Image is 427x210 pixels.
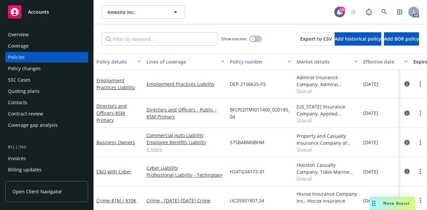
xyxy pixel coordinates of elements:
span: Export to CSV [300,36,332,42]
button: Policy details [94,54,144,70]
a: circleInformation [403,109,411,117]
a: Invoices [5,153,88,164]
a: SSC Cases [5,75,88,85]
div: Contacts [8,97,27,108]
div: Policy details [96,58,134,65]
a: Contract review [5,108,88,119]
a: circleInformation [403,80,411,88]
a: Employment Practices Liability [96,77,135,91]
span: [DATE] [363,139,378,146]
span: UC25501807.24 [230,197,264,204]
div: Property and Casualty Insurance Company of [GEOGRAPHIC_DATA], Hartford Insurance Group [297,132,358,146]
span: Show all [297,146,358,152]
div: Coverage [8,41,29,51]
a: circleInformation [403,167,411,175]
span: BFLPLDTMI011400_020185_04 [230,106,291,120]
a: Billing updates [5,164,88,175]
a: Employment Practices Liability [146,81,225,88]
div: Billing [5,144,88,150]
div: Effective date [363,58,401,65]
span: Add BOR policy [384,36,419,42]
a: Switch app [393,5,406,19]
a: Accounts [5,3,88,21]
span: Show all [297,117,358,123]
span: Add historical policy [335,36,381,42]
span: [DATE] [363,168,378,175]
span: H24TG34172-01 [230,168,265,175]
span: Amesite Inc. [107,9,165,16]
button: Export to CSV [300,32,332,46]
button: Lines of coverage [144,54,227,70]
a: Start snowing [347,5,360,19]
span: Show all [297,88,358,94]
a: Quoting plans [5,86,88,97]
a: Overview [5,29,88,40]
button: Add historical policy [335,32,381,46]
span: Accounts [28,9,49,15]
input: Filter by keyword... [102,32,217,46]
div: SSC Cases [8,75,31,85]
span: Show inactive [221,36,247,42]
a: Employee Benefits Liability [146,139,225,146]
a: Business Owners [96,139,135,145]
div: Policy changes [8,63,41,74]
div: Quoting plans [8,86,40,97]
div: Market details [297,58,351,65]
a: Policies [5,52,88,63]
span: [DATE] [363,109,378,116]
div: Hiscox Insurance Company Inc., Hiscox Insurance [297,190,358,204]
a: Coverage gap analysis [5,120,88,130]
a: more [416,109,424,117]
a: Commercial Auto Liability [146,132,225,139]
button: Policy number [227,54,294,70]
a: Professional Liability - Technology [146,171,225,178]
button: Effective date [361,54,411,70]
span: DEP-2156625-P2 [230,81,266,88]
a: more [416,80,424,88]
div: Drag to move [370,197,378,210]
a: Crime - [DATE]-[DATE] Crime [146,197,225,204]
a: Contacts [5,97,88,108]
a: more [416,138,424,146]
a: Search [378,5,391,19]
a: Cyber Liability [146,164,225,171]
span: Show all [297,175,358,181]
a: circleInformation [403,196,411,204]
button: Market details [294,54,361,70]
a: Crime [96,197,136,204]
span: Nova Assist [383,200,410,206]
div: Houston Casualty Company, Tokio Marine HCC, RT Specialty Insurance Services, LLC (RSG Specialty, ... [297,161,358,175]
span: Show all [297,204,358,210]
button: Nova Assist [370,197,415,210]
span: [DATE] [363,197,378,204]
a: Directors and Officers [96,103,127,123]
span: 57SBABM0BHM [230,139,265,146]
div: Admiral Insurance Company, Admiral Insurance Group ([PERSON_NAME] Corporation), CRC Group [297,74,358,88]
button: Add BOR policy [384,32,419,46]
span: Open Client Navigator [12,188,62,195]
span: - $1M / $10K [110,197,136,204]
div: Lines of coverage [146,58,217,65]
div: Overview [8,29,29,40]
span: [DATE] [363,81,378,88]
div: Policies [8,52,25,63]
div: Contract review [8,108,43,119]
a: Directors and Officers - Public - $5M Primary [146,106,225,120]
div: Coverage gap analysis [8,120,58,130]
div: Invoices [8,153,26,164]
a: Coverage [5,41,88,51]
div: [US_STATE] Insurance Company, Applied Underwriters, CRC Group [297,103,358,117]
a: more [416,196,424,204]
div: 19 [339,7,345,13]
a: circleInformation [403,138,411,146]
a: Policy changes [5,63,88,74]
a: 4 more [146,146,225,153]
button: Amesite Inc. [102,5,185,19]
div: Billing updates [8,164,42,175]
a: E&O with Cyber [96,168,131,175]
div: Policy number [230,58,284,65]
a: more [416,167,424,175]
a: Report a Bug [362,5,376,19]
